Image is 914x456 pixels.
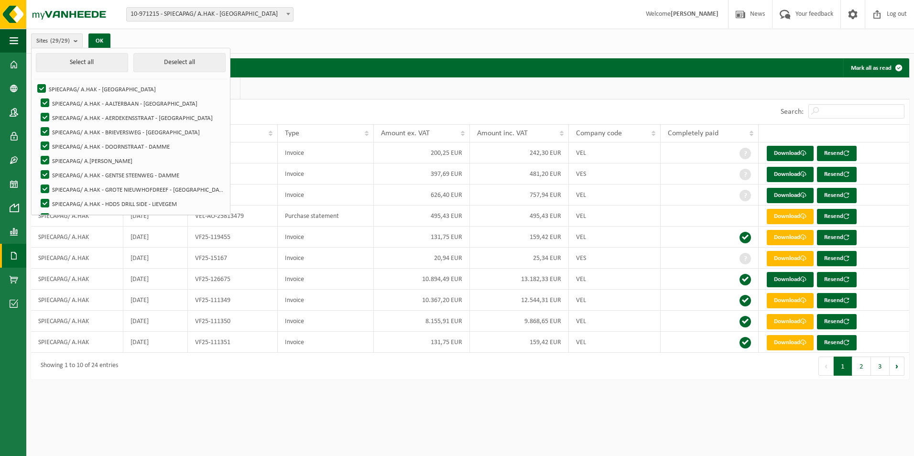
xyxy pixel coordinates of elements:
[278,163,374,185] td: Invoice
[817,188,857,203] button: Resend
[852,357,871,376] button: 2
[278,142,374,163] td: Invoice
[278,311,374,332] td: Invoice
[569,332,661,353] td: VEL
[39,168,225,182] label: SPIECAPAG/ A.HAK - GENTSE STEENWEG - DAMME
[133,53,226,72] button: Deselect all
[278,269,374,290] td: Invoice
[39,96,225,110] label: SPIECAPAG/ A.HAK - AALTERBAAN - [GEOGRAPHIC_DATA]
[126,7,294,22] span: 10-971215 - SPIECAPAG/ A.HAK - BRUGGE
[31,206,123,227] td: SPIECAPAG/ A.HAK
[278,227,374,248] td: Invoice
[569,311,661,332] td: VEL
[188,311,278,332] td: VF25-111350
[890,357,904,376] button: Next
[39,182,225,196] label: SPIECAPAG/ A.HAK - GROTE NIEUWHOFDREEF - [GEOGRAPHIC_DATA]
[374,227,470,248] td: 131,75 EUR
[188,290,278,311] td: VF25-111349
[569,185,661,206] td: VEL
[767,314,814,329] a: Download
[767,251,814,266] a: Download
[470,206,569,227] td: 495,43 EUR
[278,332,374,353] td: Invoice
[39,139,225,153] label: SPIECAPAG/ A.HAK - DOORNSTRAAT - DAMME
[123,269,188,290] td: [DATE]
[470,227,569,248] td: 159,42 EUR
[188,185,278,206] td: VF25-127198
[374,142,470,163] td: 200,25 EUR
[36,53,128,72] button: Select all
[569,227,661,248] td: VEL
[470,332,569,353] td: 159,42 EUR
[767,188,814,203] a: Download
[817,230,857,245] button: Resend
[123,206,188,227] td: [DATE]
[31,269,123,290] td: SPIECAPAG/ A.HAK
[278,248,374,269] td: Invoice
[470,269,569,290] td: 13.182,33 EUR
[569,163,661,185] td: VES
[36,34,70,48] span: Sites
[569,290,661,311] td: VEL
[35,82,225,96] label: SPIECAPAG/ A.HAK - [GEOGRAPHIC_DATA]
[817,293,857,308] button: Resend
[188,163,278,185] td: VF25-16273
[871,357,890,376] button: 3
[39,125,225,139] label: SPIECAPAG/ A.HAK - BRIEVERSWEG - [GEOGRAPHIC_DATA]
[767,335,814,350] a: Download
[374,290,470,311] td: 10.367,20 EUR
[88,33,110,49] button: OK
[374,311,470,332] td: 8.155,91 EUR
[818,357,834,376] button: Previous
[569,206,661,227] td: VEL
[767,167,814,182] a: Download
[36,358,118,375] div: Showing 1 to 10 of 24 entries
[767,272,814,287] a: Download
[843,58,908,77] button: Mark all as read
[767,293,814,308] a: Download
[817,272,857,287] button: Resend
[767,230,814,245] a: Download
[123,248,188,269] td: [DATE]
[477,130,528,137] span: Amount inc. VAT
[374,185,470,206] td: 626,40 EUR
[767,209,814,224] a: Download
[817,335,857,350] button: Resend
[188,227,278,248] td: VF25-119455
[569,142,661,163] td: VEL
[470,185,569,206] td: 757,94 EUR
[31,290,123,311] td: SPIECAPAG/ A.HAK
[188,142,278,163] td: VF25-135533
[671,11,718,18] strong: [PERSON_NAME]
[188,206,278,227] td: VEL-AO-25813479
[569,269,661,290] td: VEL
[470,311,569,332] td: 9.868,65 EUR
[834,357,852,376] button: 1
[374,248,470,269] td: 20,94 EUR
[470,142,569,163] td: 242,30 EUR
[39,211,225,225] label: SPIECAPAG/ A.HAK - HEISTLAAN - RAMSKAPELLE
[39,196,225,211] label: SPIECAPAG/ A.HAK - HDD5 DRILL SIDE - LIEVEGEM
[576,130,622,137] span: Company code
[50,38,70,44] count: (29/29)
[278,290,374,311] td: Invoice
[374,332,470,353] td: 131,75 EUR
[188,269,278,290] td: VF25-126675
[374,269,470,290] td: 10.894,49 EUR
[470,290,569,311] td: 12.544,31 EUR
[767,146,814,161] a: Download
[39,153,225,168] label: SPIECAPAG/ A.[PERSON_NAME]
[470,248,569,269] td: 25,34 EUR
[31,332,123,353] td: SPIECAPAG/ A.HAK
[31,311,123,332] td: SPIECAPAG/ A.HAK
[381,130,430,137] span: Amount ex. VAT
[123,311,188,332] td: [DATE]
[470,163,569,185] td: 481,20 EUR
[278,185,374,206] td: Invoice
[817,314,857,329] button: Resend
[188,248,278,269] td: VF25-15167
[123,227,188,248] td: [DATE]
[123,290,188,311] td: [DATE]
[569,248,661,269] td: VES
[668,130,718,137] span: Completely paid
